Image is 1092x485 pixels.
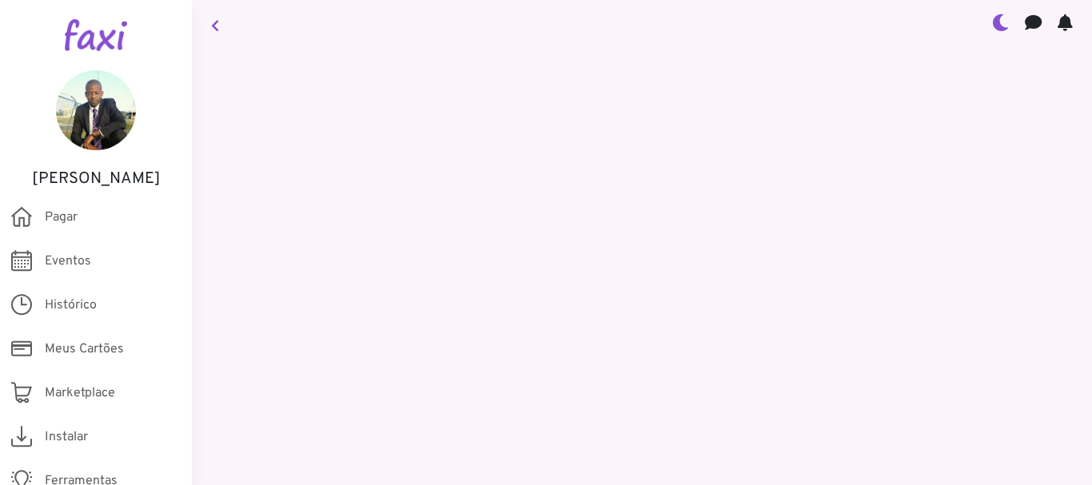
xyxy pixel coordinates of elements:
[45,427,88,447] span: Instalar
[24,169,168,189] h5: [PERSON_NAME]
[45,384,115,403] span: Marketplace
[45,340,124,359] span: Meus Cartões
[45,208,78,227] span: Pagar
[45,296,97,315] span: Histórico
[45,252,91,271] span: Eventos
